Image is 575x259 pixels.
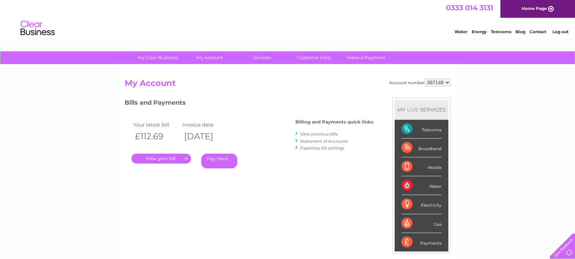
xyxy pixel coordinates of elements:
[401,139,442,157] div: Broadband
[401,176,442,195] div: Water
[338,51,394,64] a: Make A Payment
[389,78,450,87] div: Account number
[300,139,348,144] a: Statement of Accounts
[286,51,342,64] a: Customer Help
[401,233,442,251] div: Payments
[131,129,181,143] th: £112.69
[552,29,568,34] a: Log out
[300,145,344,151] a: Paperless bill settings
[295,119,373,125] h4: Billing and Payments quick links
[181,129,230,143] th: [DATE]
[515,29,525,34] a: Blog
[401,120,442,139] div: Telecoms
[20,18,55,39] img: logo.png
[406,106,420,113] div: LIVE
[491,29,511,34] a: Telecoms
[401,195,442,214] div: Electricity
[131,120,181,129] td: Your latest bill
[201,154,237,168] a: Pay Here
[130,51,186,64] a: My Clear Business
[529,29,546,34] a: Contact
[182,51,238,64] a: My Account
[126,4,450,33] div: Clear Business is a trading name of Verastar Limited (registered in [GEOGRAPHIC_DATA] No. 3667643...
[181,120,230,129] td: Invoice date
[234,51,290,64] a: Services
[455,29,468,34] a: Water
[125,78,450,91] h2: My Account
[300,131,338,137] a: View previous bills
[125,98,373,110] h3: Bills and Payments
[401,157,442,176] div: Mobile
[446,3,493,12] a: 0333 014 3131
[401,214,442,233] div: Gas
[395,100,448,119] div: MY SERVICES
[131,154,191,164] a: .
[472,29,487,34] a: Energy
